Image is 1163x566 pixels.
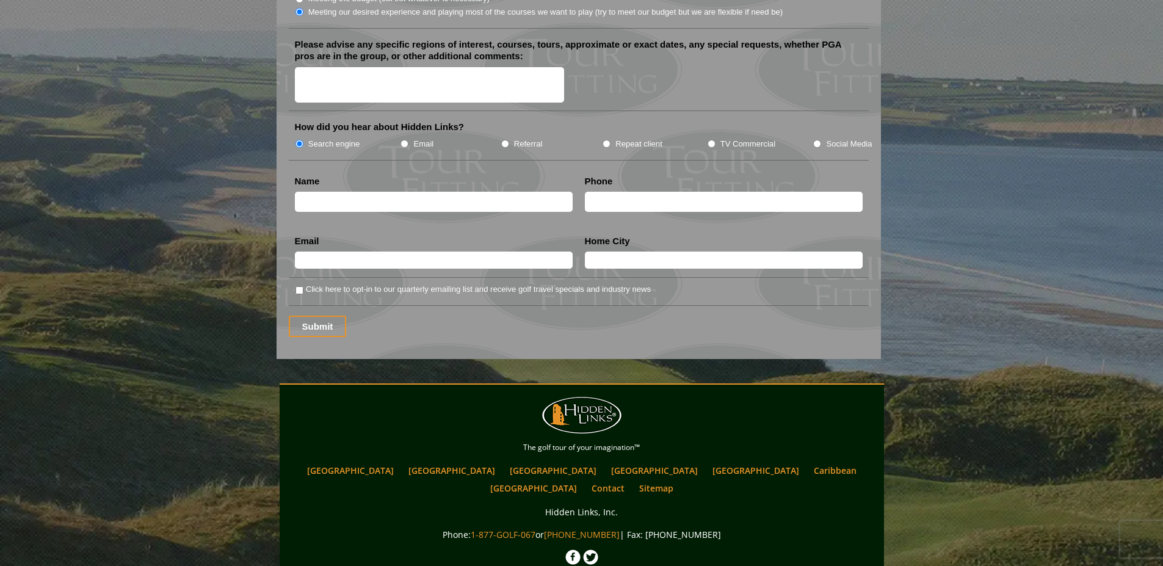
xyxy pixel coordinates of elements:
[295,175,320,187] label: Name
[583,550,598,565] img: Twitter
[544,529,620,540] a: [PHONE_NUMBER]
[308,138,360,150] label: Search engine
[605,462,704,479] a: [GEOGRAPHIC_DATA]
[585,235,630,247] label: Home City
[301,462,400,479] a: [GEOGRAPHIC_DATA]
[808,462,863,479] a: Caribbean
[306,283,651,296] label: Click here to opt-in to our quarterly emailing list and receive golf travel specials and industry...
[484,479,583,497] a: [GEOGRAPHIC_DATA]
[402,462,501,479] a: [GEOGRAPHIC_DATA]
[283,504,881,520] p: Hidden Links, Inc.
[633,479,679,497] a: Sitemap
[308,6,783,18] label: Meeting our desired experience and playing most of the courses we want to play (try to meet our b...
[413,138,433,150] label: Email
[706,462,805,479] a: [GEOGRAPHIC_DATA]
[471,529,535,540] a: 1-877-GOLF-067
[720,138,775,150] label: TV Commercial
[585,479,631,497] a: Contact
[565,550,581,565] img: Facebook
[504,462,603,479] a: [GEOGRAPHIC_DATA]
[283,441,881,454] p: The golf tour of your imagination™
[615,138,662,150] label: Repeat client
[585,175,613,187] label: Phone
[295,235,319,247] label: Email
[826,138,872,150] label: Social Media
[295,121,465,133] label: How did you hear about Hidden Links?
[295,38,863,62] label: Please advise any specific regions of interest, courses, tours, approximate or exact dates, any s...
[514,138,543,150] label: Referral
[283,527,881,542] p: Phone: or | Fax: [PHONE_NUMBER]
[289,316,347,337] input: Submit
